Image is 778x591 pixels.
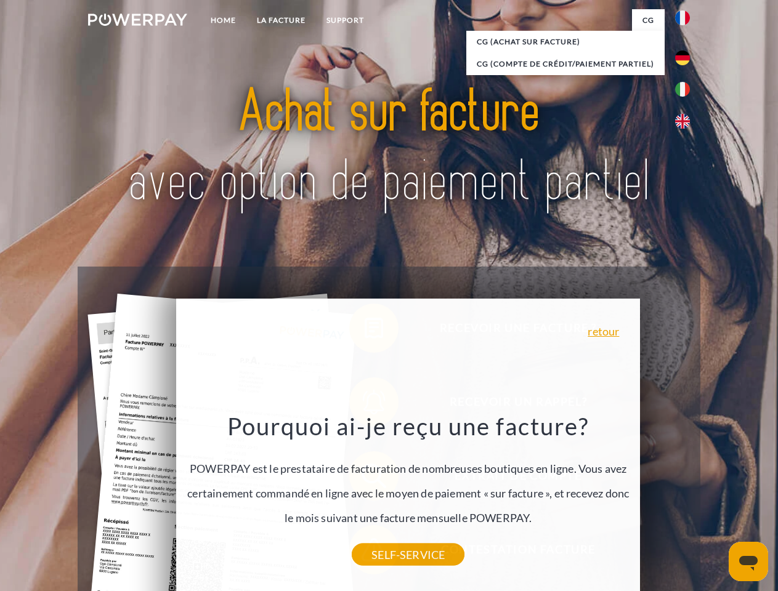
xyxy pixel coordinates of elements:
img: de [675,50,690,65]
a: CG (achat sur facture) [466,31,665,53]
a: LA FACTURE [246,9,316,31]
img: logo-powerpay-white.svg [88,14,187,26]
img: title-powerpay_fr.svg [118,59,660,236]
img: en [675,114,690,129]
a: retour [588,326,619,337]
h3: Pourquoi ai-je reçu une facture? [184,411,633,441]
iframe: Bouton de lancement de la fenêtre de messagerie [729,542,768,581]
a: CG (Compte de crédit/paiement partiel) [466,53,665,75]
div: POWERPAY est le prestataire de facturation de nombreuses boutiques en ligne. Vous avez certaineme... [184,411,633,555]
a: CG [632,9,665,31]
img: fr [675,10,690,25]
a: SELF-SERVICE [352,544,464,566]
img: it [675,82,690,97]
a: Support [316,9,375,31]
a: Home [200,9,246,31]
